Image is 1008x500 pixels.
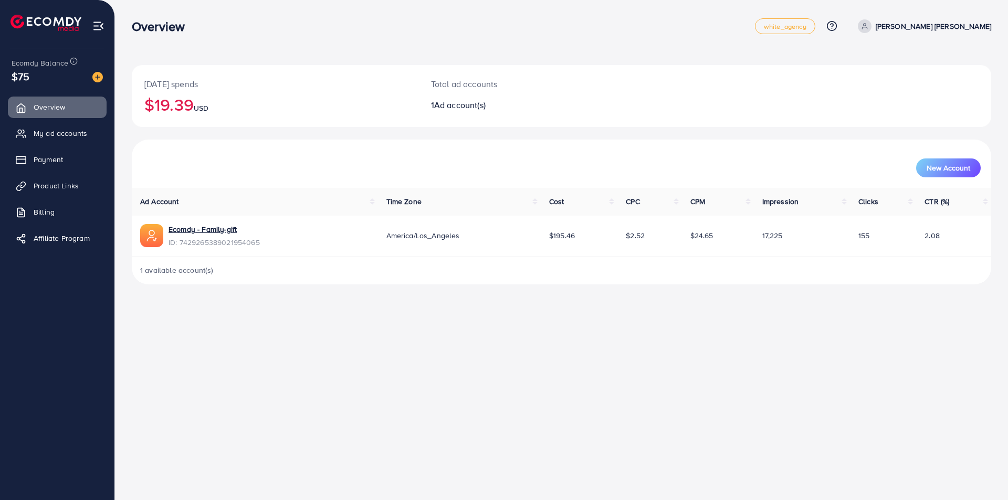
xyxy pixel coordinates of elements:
span: 1 available account(s) [140,265,214,275]
span: Time Zone [386,196,422,207]
span: CPM [690,196,705,207]
h2: $19.39 [144,94,406,114]
span: $195.46 [549,230,575,241]
span: 17,225 [762,230,783,241]
span: USD [194,103,208,113]
a: Billing [8,201,107,222]
span: white_agency [764,23,806,30]
a: Payment [8,149,107,170]
span: Cost [549,196,564,207]
span: $2.52 [626,230,645,241]
span: $24.65 [690,230,713,241]
a: white_agency [755,18,815,34]
a: Overview [8,97,107,118]
span: Clicks [858,196,878,207]
span: My ad accounts [34,128,87,139]
span: CPC [626,196,639,207]
span: Overview [34,102,65,112]
span: CTR (%) [925,196,949,207]
span: New Account [927,164,970,172]
img: menu [92,20,104,32]
span: America/Los_Angeles [386,230,460,241]
p: [DATE] spends [144,78,406,90]
button: New Account [916,158,981,177]
a: Affiliate Program [8,228,107,249]
img: logo [10,15,81,31]
span: Billing [34,207,55,217]
h2: 1 [431,100,621,110]
h3: Overview [132,19,193,34]
span: 2.08 [925,230,940,241]
span: Ad Account [140,196,179,207]
img: image [92,72,103,82]
a: Product Links [8,175,107,196]
p: Total ad accounts [431,78,621,90]
span: $75 [12,69,29,84]
span: Product Links [34,180,79,191]
span: Ad account(s) [434,99,486,111]
span: ID: 7429265389021954065 [169,237,260,248]
iframe: Chat [963,453,1000,492]
p: [PERSON_NAME] [PERSON_NAME] [876,20,991,33]
a: [PERSON_NAME] [PERSON_NAME] [854,19,991,33]
span: Payment [34,154,63,165]
a: My ad accounts [8,123,107,144]
span: Ecomdy Balance [12,58,68,68]
span: Impression [762,196,799,207]
span: 155 [858,230,869,241]
img: ic-ads-acc.e4c84228.svg [140,224,163,247]
a: Ecomdy - Family-gift [169,224,260,235]
span: Affiliate Program [34,233,90,243]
